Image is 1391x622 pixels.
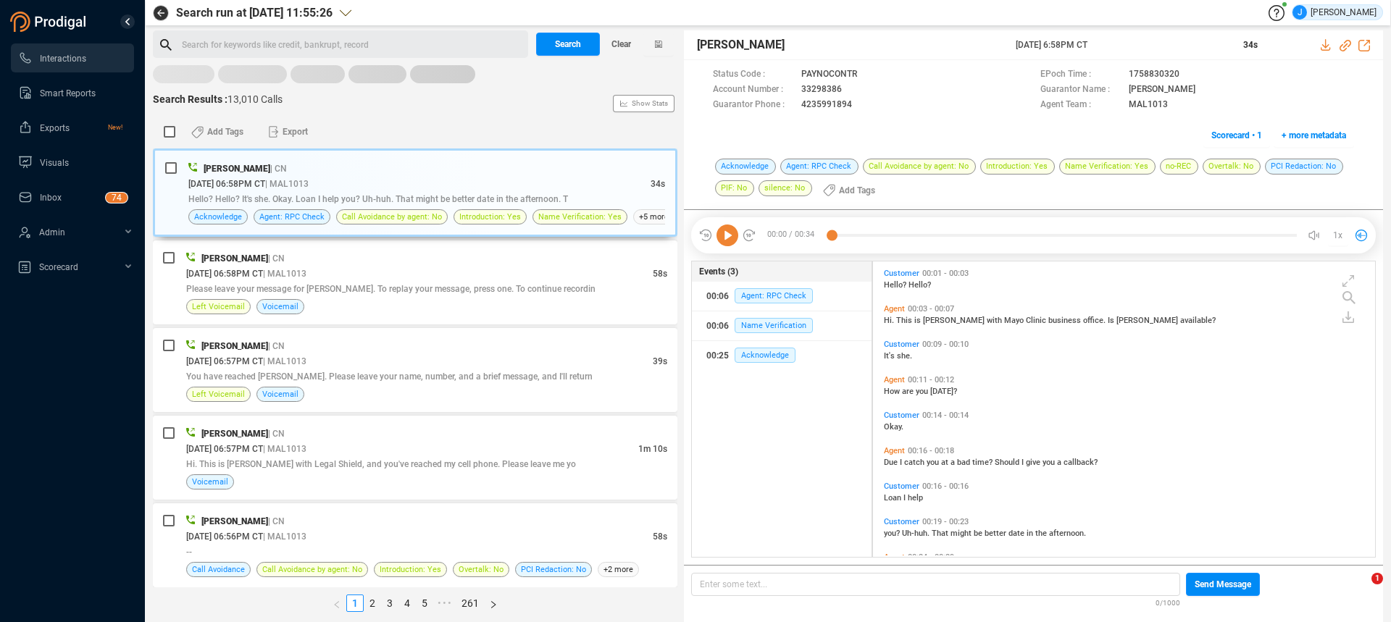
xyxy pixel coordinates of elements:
span: Voicemail [262,387,298,401]
span: Inbox [40,193,62,203]
span: Agent: RPC Check [735,288,813,303]
li: Inbox [11,182,134,211]
span: 34s [1243,40,1258,50]
span: Show Stats [632,17,668,190]
span: I [1022,458,1026,467]
li: Smart Reports [11,78,134,107]
span: Name Verification [735,318,813,333]
span: Search [555,33,581,56]
span: office. [1083,316,1108,325]
span: [DATE] 6:58PM CT [1016,38,1227,51]
button: 00:06Agent: RPC Check [692,282,872,311]
a: 5 [417,595,433,611]
p: 7 [112,193,117,207]
span: 00:00 / 00:34 [756,224,832,246]
span: right [489,600,498,609]
li: 3 [381,594,398,612]
span: 0/1000 [1156,596,1180,608]
span: Introduction: Yes [380,563,441,576]
span: -- [186,547,192,557]
span: Guarantor Phone : [713,98,794,113]
span: is [914,316,923,325]
span: [PERSON_NAME] [201,253,268,264]
span: bad [957,458,972,467]
span: [PERSON_NAME] [1129,83,1195,98]
span: | CN [268,516,285,526]
a: 4 [399,595,415,611]
button: Add Tags [814,179,884,202]
span: Agent [884,304,905,314]
span: [PERSON_NAME] [1116,316,1180,325]
span: be [974,529,985,538]
span: Okay. [884,422,903,432]
button: 1x [1328,225,1348,245]
span: 00:11 - 00:12 [905,375,957,384]
span: Customer [884,517,919,526]
button: Show Stats [613,95,674,112]
span: PAYNOCONTR [801,67,857,83]
span: EPoch Time : [1040,67,1121,83]
span: I [903,493,908,503]
button: Clear [600,33,643,56]
span: Mayo [1004,316,1026,325]
span: [PERSON_NAME] [923,316,987,325]
span: might [951,529,974,538]
span: available? [1180,316,1216,325]
span: 33298386 [801,83,842,98]
span: Smart Reports [40,88,96,98]
span: Hi. This is [PERSON_NAME] with Legal Shield, and you've reached my cell phone. Please leave me yo [186,459,576,469]
span: | CN [268,253,285,264]
a: Inbox [18,182,122,211]
span: 00:03 - 00:07 [905,304,957,314]
span: Introduction: Yes [980,159,1055,175]
span: Customer [884,482,919,491]
button: Search [536,33,600,56]
div: [PERSON_NAME]| CN[DATE] 06:57PM CT| MAL10131m 10sHi. This is [PERSON_NAME] with Legal Shield, and... [153,416,677,500]
span: help [908,493,923,503]
span: Left Voicemail [192,387,245,401]
span: she. [897,351,912,361]
span: Send Message [1195,573,1251,596]
button: 00:25Acknowledge [692,341,872,370]
span: Visuals [40,158,69,168]
span: Voicemail [262,300,298,314]
span: Introduction: Yes [459,210,521,224]
span: Add Tags [207,120,243,143]
li: 5 [416,594,433,612]
span: Events (3) [699,265,738,278]
li: Visuals [11,148,134,177]
span: [DATE] 06:58PM CT [188,179,265,189]
span: That [932,529,951,538]
a: ExportsNew! [18,113,122,142]
span: a [1057,458,1064,467]
span: Interactions [40,54,86,64]
a: Interactions [18,43,122,72]
span: are [902,387,916,396]
span: Customer [884,340,919,349]
span: you [927,458,941,467]
button: Scorecard • 1 [1203,124,1270,147]
span: [PERSON_NAME] [201,341,268,351]
span: Scorecard [39,262,78,272]
div: [PERSON_NAME]| CN[DATE] 06:58PM CT| MAL101334sHello? Hello? It's she. Okay. Loan I help you? Uh-h... [153,148,677,237]
span: 00:01 - 00:03 [919,269,972,278]
div: 00:06 [706,285,729,308]
span: +5 more [633,209,674,224]
span: you [916,387,930,396]
span: Account Number : [713,83,794,98]
span: left [333,600,341,609]
span: [PERSON_NAME] [201,429,268,439]
span: Overtalk: No [459,563,504,576]
span: date [1008,529,1027,538]
span: time? [972,458,995,467]
span: Agent [884,375,905,384]
span: Call Avoidance [192,563,245,576]
span: 00:16 - 00:18 [905,446,957,455]
li: 261 [456,594,484,612]
button: Add Tags [183,120,252,143]
span: silence: No [759,180,812,196]
span: | MAL1013 [263,531,306,542]
span: J [1298,5,1303,20]
span: Add Tags [839,179,875,202]
div: 00:06 [706,314,729,337]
